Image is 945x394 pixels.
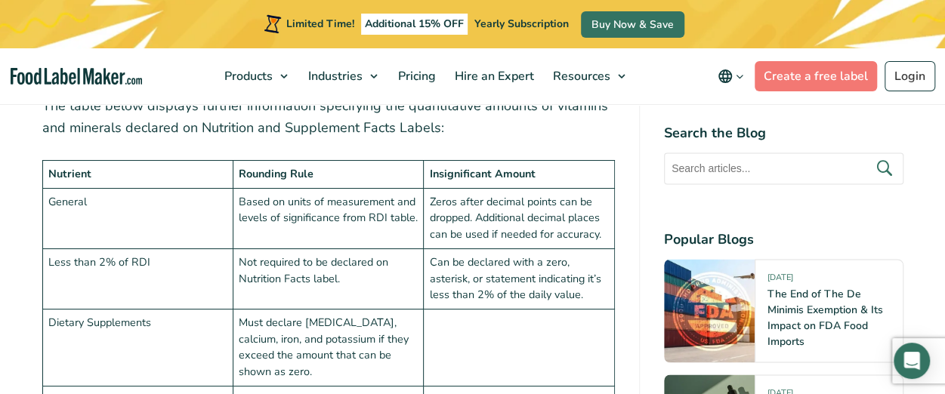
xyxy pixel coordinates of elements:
td: Must declare [MEDICAL_DATA], calcium, iron, and potassium if they exceed the amount that can be s... [233,309,423,386]
td: General [42,188,233,248]
strong: Nutrient [48,166,91,181]
span: Additional 15% OFF [361,14,468,35]
td: Based on units of measurement and levels of significance from RDI table. [233,188,423,248]
td: Not required to be declared on Nutrition Facts label. [233,248,423,309]
a: Pricing [389,48,442,104]
span: Pricing [394,68,437,85]
a: Products [215,48,295,104]
strong: Rounding Rule [239,166,313,181]
input: Search articles... [664,153,903,185]
div: Open Intercom Messenger [894,343,930,379]
span: [DATE] [767,272,793,290]
a: Resources [544,48,633,104]
span: Yearly Subscription [474,17,569,31]
span: Resources [548,68,612,85]
span: Industries [304,68,364,85]
p: The table below displays further information specifying the quantitative amounts of vitamins and ... [42,95,615,139]
span: Limited Time! [286,17,354,31]
strong: Insignificant Amount [430,166,536,181]
a: Industries [299,48,385,104]
a: Buy Now & Save [581,11,684,38]
span: Hire an Expert [450,68,536,85]
a: Login [885,61,935,91]
td: Less than 2% of RDI [42,248,233,309]
a: Hire an Expert [446,48,540,104]
h4: Search the Blog [664,124,903,144]
td: Can be declared with a zero, asterisk, or statement indicating it’s less than 2% of the daily value. [424,248,614,309]
td: Dietary Supplements [42,309,233,386]
a: The End of The De Minimis Exemption & Its Impact on FDA Food Imports [767,288,883,349]
a: Create a free label [755,61,877,91]
td: Zeros after decimal points can be dropped. Additional decimal places can be used if needed for ac... [424,188,614,248]
span: Products [220,68,274,85]
h4: Popular Blogs [664,230,903,251]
